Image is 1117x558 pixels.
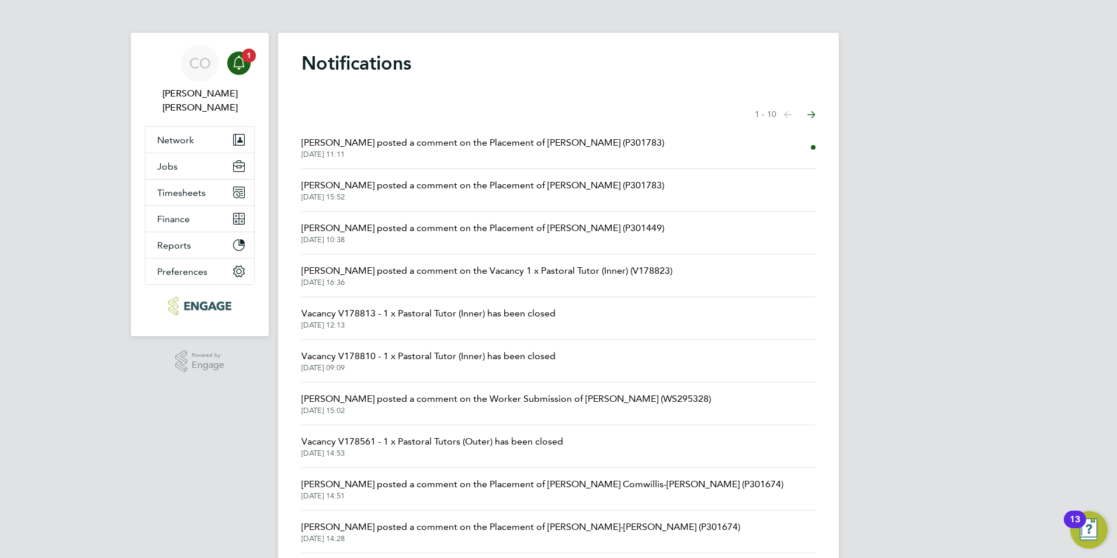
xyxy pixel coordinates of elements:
span: [DATE] 14:53 [301,449,563,458]
span: CO [189,56,211,71]
nav: Main navigation [131,33,269,336]
span: [PERSON_NAME] posted a comment on the Placement of [PERSON_NAME] (P301449) [301,221,664,235]
a: [PERSON_NAME] posted a comment on the Placement of [PERSON_NAME] (P301783)[DATE] 15:52 [301,178,664,202]
a: Go to home page [145,297,255,315]
span: 1 [242,49,256,63]
span: Preferences [157,266,207,277]
button: Finance [145,206,254,232]
span: Jobs [157,161,178,172]
span: Powered by [192,350,224,360]
span: 1 - 10 [755,109,776,120]
span: Vacancy V178810 - 1 x Pastoral Tutor (Inner) has been closed [301,349,556,363]
nav: Select page of notifications list [755,103,816,126]
a: [PERSON_NAME] posted a comment on the Vacancy 1 x Pastoral Tutor (Inner) (V178823)[DATE] 16:36 [301,264,672,287]
span: [DATE] 15:02 [301,406,711,415]
a: Powered byEngage [175,350,225,373]
img: carbonrecruitment-logo-retina.png [168,297,231,315]
button: Open Resource Center, 13 new notifications [1070,511,1108,549]
div: 13 [1070,519,1080,535]
span: [DATE] 14:28 [301,534,740,543]
span: Vacancy V178813 - 1 x Pastoral Tutor (Inner) has been closed [301,306,556,321]
a: [PERSON_NAME] posted a comment on the Worker Submission of [PERSON_NAME] (WS295328)[DATE] 15:02 [301,392,711,415]
span: Connor O'sullivan [145,87,255,115]
span: [PERSON_NAME] posted a comment on the Worker Submission of [PERSON_NAME] (WS295328) [301,392,711,406]
span: [DATE] 09:09 [301,363,556,373]
span: Timesheets [157,187,206,198]
button: Timesheets [145,180,254,205]
span: [PERSON_NAME] posted a comment on the Placement of [PERSON_NAME] Comwillis-[PERSON_NAME] (P301674) [301,477,783,491]
a: CO[PERSON_NAME] [PERSON_NAME] [145,44,255,115]
h1: Notifications [301,51,816,75]
span: [PERSON_NAME] posted a comment on the Placement of [PERSON_NAME] (P301783) [301,136,664,150]
span: Vacancy V178561 - 1 x Pastoral Tutors (Outer) has been closed [301,435,563,449]
a: Vacancy V178561 - 1 x Pastoral Tutors (Outer) has been closed[DATE] 14:53 [301,435,563,458]
span: [PERSON_NAME] posted a comment on the Placement of [PERSON_NAME] (P301783) [301,178,664,192]
button: Preferences [145,259,254,284]
span: Finance [157,213,190,225]
span: [DATE] 11:11 [301,150,664,159]
button: Jobs [145,153,254,179]
a: [PERSON_NAME] posted a comment on the Placement of [PERSON_NAME] (P301783)[DATE] 11:11 [301,136,664,159]
span: [DATE] 14:51 [301,491,783,501]
span: Engage [192,360,224,370]
span: Network [157,135,194,146]
span: [DATE] 10:38 [301,235,664,244]
a: Vacancy V178810 - 1 x Pastoral Tutor (Inner) has been closed[DATE] 09:09 [301,349,556,373]
span: [DATE] 16:36 [301,278,672,287]
button: Network [145,127,254,153]
button: Reports [145,232,254,258]
span: [PERSON_NAME] posted a comment on the Vacancy 1 x Pastoral Tutor (Inner) (V178823) [301,264,672,278]
a: [PERSON_NAME] posted a comment on the Placement of [PERSON_NAME] Comwillis-[PERSON_NAME] (P301674... [301,477,783,501]
span: [DATE] 12:13 [301,321,556,330]
a: [PERSON_NAME] posted a comment on the Placement of [PERSON_NAME] (P301449)[DATE] 10:38 [301,221,664,244]
span: Reports [157,240,191,251]
a: 1 [227,44,251,82]
a: Vacancy V178813 - 1 x Pastoral Tutor (Inner) has been closed[DATE] 12:13 [301,306,556,330]
span: [PERSON_NAME] posted a comment on the Placement of [PERSON_NAME]-[PERSON_NAME] (P301674) [301,520,740,534]
a: [PERSON_NAME] posted a comment on the Placement of [PERSON_NAME]-[PERSON_NAME] (P301674)[DATE] 14:28 [301,520,740,543]
span: [DATE] 15:52 [301,192,664,202]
